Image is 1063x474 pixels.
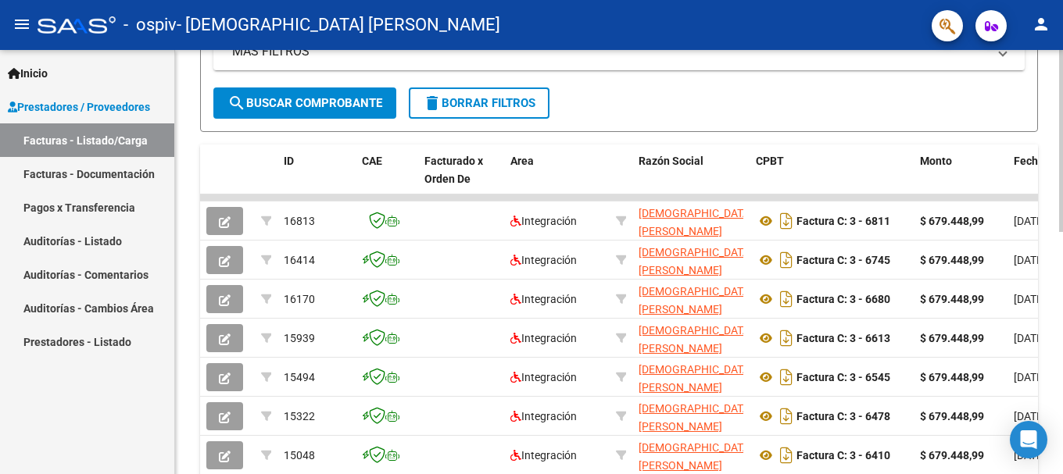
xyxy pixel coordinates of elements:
[920,293,984,305] strong: $ 679.448,99
[796,449,890,462] strong: Factura C: 3 - 6410
[796,371,890,383] strong: Factura C: 3 - 6545
[510,371,577,383] span: Integración
[796,215,890,227] strong: Factura C: 3 - 6811
[13,15,31,34] mat-icon: menu
[177,8,500,42] span: - [DEMOGRAPHIC_DATA] [PERSON_NAME]
[424,155,483,185] span: Facturado x Orden De
[639,207,753,237] span: [DEMOGRAPHIC_DATA] [PERSON_NAME]
[639,244,743,276] div: 27059495653
[8,98,150,116] span: Prestadores / Proveedores
[776,287,796,312] i: Descargar documento
[510,155,534,167] span: Area
[776,248,796,273] i: Descargar documento
[510,254,577,266] span: Integración
[639,155,703,167] span: Razón Social
[423,94,442,112] mat-icon: delete
[284,155,294,167] span: ID
[1032,15,1050,34] mat-icon: person
[639,402,753,433] span: [DEMOGRAPHIC_DATA] [PERSON_NAME]
[284,293,315,305] span: 16170
[510,410,577,422] span: Integración
[639,285,753,315] span: [DEMOGRAPHIC_DATA] [PERSON_NAME]
[362,155,382,167] span: CAE
[277,144,356,213] datatable-header-cell: ID
[213,33,1025,70] mat-expansion-panel-header: MAS FILTROS
[796,410,890,422] strong: Factura C: 3 - 6478
[284,254,315,266] span: 16414
[920,332,984,344] strong: $ 679.448,99
[639,363,753,394] span: [DEMOGRAPHIC_DATA] [PERSON_NAME]
[639,400,743,433] div: 27059495653
[227,96,382,110] span: Buscar Comprobante
[639,283,743,315] div: 27059495653
[510,332,577,344] span: Integración
[510,215,577,227] span: Integración
[284,371,315,383] span: 15494
[776,208,796,233] i: Descargar documento
[284,332,315,344] span: 15939
[510,449,577,462] span: Integración
[232,43,987,60] mat-panel-title: MAS FILTROS
[639,322,743,355] div: 27059495653
[920,449,984,462] strong: $ 679.448,99
[796,254,890,266] strong: Factura C: 3 - 6745
[284,449,315,462] span: 15048
[1014,332,1046,344] span: [DATE]
[639,324,753,355] span: [DEMOGRAPHIC_DATA] [PERSON_NAME]
[227,94,246,112] mat-icon: search
[639,361,743,394] div: 27059495653
[776,404,796,429] i: Descargar documento
[418,144,504,213] datatable-header-cell: Facturado x Orden De
[920,254,984,266] strong: $ 679.448,99
[409,87,549,119] button: Borrar Filtros
[1014,371,1046,383] span: [DATE]
[1010,421,1047,458] div: Open Intercom Messenger
[639,439,743,472] div: 27059495653
[504,144,610,213] datatable-header-cell: Area
[776,326,796,351] i: Descargar documento
[920,155,952,167] span: Monto
[510,293,577,305] span: Integración
[796,332,890,344] strong: Factura C: 3 - 6613
[284,215,315,227] span: 16813
[213,87,396,119] button: Buscar Comprobante
[356,144,418,213] datatable-header-cell: CAE
[920,410,984,422] strong: $ 679.448,99
[8,65,48,82] span: Inicio
[920,215,984,227] strong: $ 679.448,99
[1014,215,1046,227] span: [DATE]
[423,96,535,110] span: Borrar Filtros
[756,155,784,167] span: CPBT
[914,144,1008,213] datatable-header-cell: Monto
[776,365,796,390] i: Descargar documento
[750,144,914,213] datatable-header-cell: CPBT
[639,246,753,276] span: [DEMOGRAPHIC_DATA] [PERSON_NAME]
[776,443,796,468] i: Descargar documento
[639,205,743,237] div: 27059495653
[1014,293,1046,305] span: [DATE]
[1014,254,1046,266] span: [DATE]
[1014,410,1046,422] span: [DATE]
[284,410,315,422] span: 15322
[796,293,890,305] strong: Factura C: 3 - 6680
[920,371,984,383] strong: $ 679.448,99
[639,441,753,472] span: [DEMOGRAPHIC_DATA] [PERSON_NAME]
[632,144,750,213] datatable-header-cell: Razón Social
[123,8,177,42] span: - ospiv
